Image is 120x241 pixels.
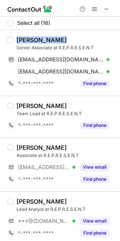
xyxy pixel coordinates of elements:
[80,122,109,129] button: Reveal Button
[80,175,109,183] button: Reveal Button
[18,218,70,224] span: ***@[DOMAIN_NAME]
[7,5,52,14] img: ContactOut v5.3.10
[18,56,104,63] span: [EMAIL_ADDRESS][DOMAIN_NAME]
[16,144,67,151] div: [PERSON_NAME]
[16,198,67,205] div: [PERSON_NAME]
[80,217,109,225] button: Reveal Button
[16,36,67,44] div: [PERSON_NAME]
[16,152,115,159] div: Associate at R.E.P.R.E.S.E.N.T
[18,164,70,171] span: [EMAIL_ADDRESS][DOMAIN_NAME]
[16,44,115,51] div: Senior Associate at R.E.P.R.E.S.E.N.T
[16,102,67,110] div: [PERSON_NAME]
[80,163,109,171] button: Reveal Button
[80,80,109,87] button: Reveal Button
[16,206,115,213] div: Lead Analyst at R.E.P.R.E.S.E.N.T
[18,68,104,75] span: [EMAIL_ADDRESS][DOMAIN_NAME]
[80,229,109,237] button: Reveal Button
[16,110,115,117] div: Team Lead at R.E.P.R.E.S.E.N.T
[17,20,50,26] span: Select all (16)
